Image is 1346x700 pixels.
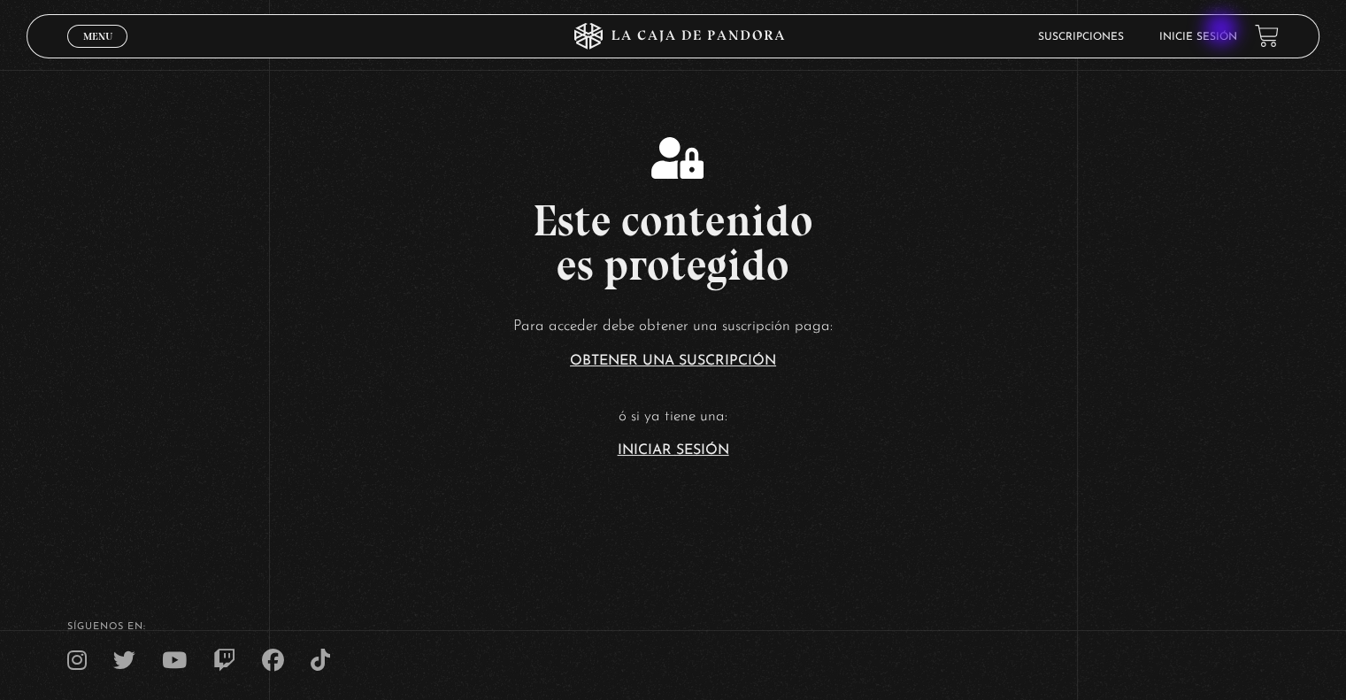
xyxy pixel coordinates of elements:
a: Iniciar Sesión [618,443,729,458]
a: Inicie sesión [1159,32,1237,42]
span: Cerrar [77,46,119,58]
a: Obtener una suscripción [570,354,776,368]
h4: SÍguenos en: [67,622,1279,632]
a: View your shopping cart [1255,24,1279,48]
span: Menu [83,31,112,42]
a: Suscripciones [1038,32,1124,42]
